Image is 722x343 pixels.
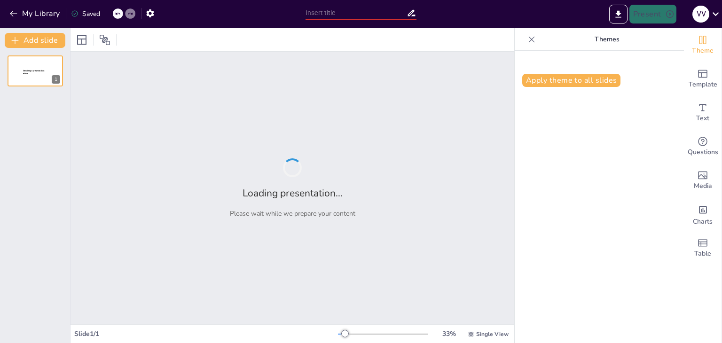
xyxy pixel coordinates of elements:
span: Sendsteps presentation editor [23,70,44,75]
div: Add a table [684,231,722,265]
button: Apply theme to all slides [522,74,620,87]
span: Position [99,34,110,46]
div: 1 [8,55,63,86]
div: Add ready made slides [684,62,722,96]
div: V V [692,6,709,23]
span: Text [696,113,709,124]
span: Charts [693,217,713,227]
span: Template [689,79,717,90]
div: Add text boxes [684,96,722,130]
div: Get real-time input from your audience [684,130,722,164]
button: Add slide [5,33,65,48]
span: Media [694,181,712,191]
div: Saved [71,9,100,18]
button: Present [629,5,676,23]
h2: Loading presentation... [243,187,343,200]
p: Themes [539,28,675,51]
div: Add images, graphics, shapes or video [684,164,722,197]
button: V V [692,5,709,23]
span: Table [694,249,711,259]
button: Export to PowerPoint [609,5,628,23]
div: 1 [52,75,60,84]
span: Single View [476,330,509,338]
div: Layout [74,32,89,47]
button: My Library [7,6,64,21]
p: Please wait while we prepare your content [230,209,355,218]
input: Insert title [306,6,407,20]
span: Questions [688,147,718,157]
div: 33 % [438,329,460,338]
span: Theme [692,46,714,56]
div: Change the overall theme [684,28,722,62]
div: Add charts and graphs [684,197,722,231]
div: Slide 1 / 1 [74,329,338,338]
